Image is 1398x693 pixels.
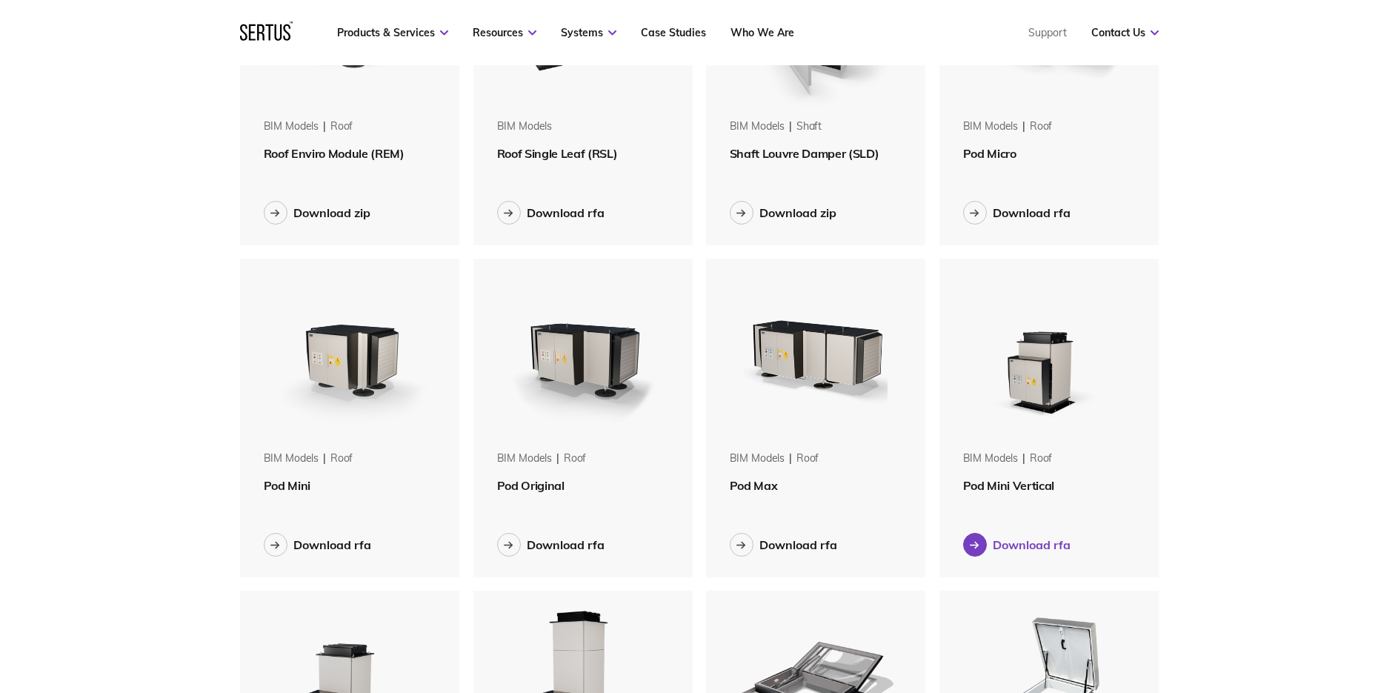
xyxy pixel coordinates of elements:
[730,146,879,161] span: Shaft Louvre Damper (SLD)
[1028,26,1067,39] a: Support
[993,537,1071,552] div: Download rfa
[730,478,778,493] span: Pod Max
[963,119,1019,134] div: BIM Models
[1030,119,1052,134] div: roof
[497,201,605,225] button: Download rfa
[963,201,1071,225] button: Download rfa
[337,26,448,39] a: Products & Services
[730,201,836,225] button: Download zip
[264,451,319,466] div: BIM Models
[497,451,553,466] div: BIM Models
[330,119,353,134] div: roof
[527,205,605,220] div: Download rfa
[963,533,1071,557] button: Download rfa
[730,119,785,134] div: BIM Models
[497,146,618,161] span: Roof Single Leaf (RSL)
[963,146,1016,161] span: Pod Micro
[330,451,353,466] div: roof
[264,533,371,557] button: Download rfa
[264,478,310,493] span: Pod Mini
[730,533,837,557] button: Download rfa
[796,451,819,466] div: roof
[497,478,565,493] span: Pod Original
[796,119,822,134] div: shaft
[293,537,371,552] div: Download rfa
[993,205,1071,220] div: Download rfa
[293,205,370,220] div: Download zip
[759,537,837,552] div: Download rfa
[564,451,586,466] div: roof
[561,26,616,39] a: Systems
[963,478,1055,493] span: Pod Mini Vertical
[641,26,706,39] a: Case Studies
[730,26,794,39] a: Who We Are
[759,205,836,220] div: Download zip
[963,451,1019,466] div: BIM Models
[473,26,536,39] a: Resources
[1091,26,1159,39] a: Contact Us
[497,533,605,557] button: Download rfa
[527,537,605,552] div: Download rfa
[730,451,785,466] div: BIM Models
[1030,451,1052,466] div: roof
[264,146,405,161] span: Roof Enviro Module (REM)
[264,201,370,225] button: Download zip
[497,119,553,134] div: BIM Models
[264,119,319,134] div: BIM Models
